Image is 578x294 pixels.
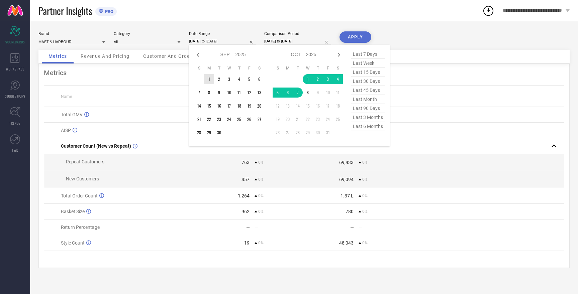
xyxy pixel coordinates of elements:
span: 0% [258,193,264,198]
th: Thursday [313,65,323,71]
span: 0% [258,241,264,245]
th: Wednesday [224,65,234,71]
span: TRENDS [9,121,21,126]
td: Tue Sep 23 2025 [214,114,224,124]
td: Tue Oct 07 2025 [293,88,303,98]
span: Name [61,94,72,99]
span: last 6 months [351,122,385,131]
span: Repeat Customers [66,159,104,164]
span: FWD [12,148,18,153]
span: 0% [362,160,368,165]
td: Wed Oct 22 2025 [303,114,313,124]
span: Style Count [61,240,85,246]
td: Sun Oct 26 2025 [273,128,283,138]
td: Tue Sep 09 2025 [214,88,224,98]
th: Tuesday [214,65,224,71]
td: Tue Sep 30 2025 [214,128,224,138]
td: Sat Oct 11 2025 [333,88,343,98]
td: Sun Sep 28 2025 [194,128,204,138]
button: APPLY [340,31,371,43]
td: Fri Oct 03 2025 [323,74,333,84]
span: Basket Size [61,209,85,214]
td: Mon Oct 13 2025 [283,101,293,111]
div: — [350,225,354,230]
span: 0% [258,177,264,182]
span: last month [351,95,385,104]
div: 1.37 L [341,193,354,198]
td: Fri Sep 19 2025 [244,101,254,111]
div: Comparison Period [264,31,331,36]
td: Wed Sep 10 2025 [224,88,234,98]
td: Tue Sep 16 2025 [214,101,224,111]
div: 19 [244,240,250,246]
td: Mon Oct 27 2025 [283,128,293,138]
span: PRO [103,9,113,14]
span: 0% [362,177,368,182]
td: Mon Sep 08 2025 [204,88,214,98]
td: Fri Sep 12 2025 [244,88,254,98]
span: last 45 days [351,86,385,95]
div: Brand [38,31,105,36]
td: Fri Oct 31 2025 [323,128,333,138]
td: Mon Oct 20 2025 [283,114,293,124]
td: Thu Oct 02 2025 [313,74,323,84]
td: Tue Oct 21 2025 [293,114,303,124]
td: Sat Sep 27 2025 [254,114,264,124]
div: Next month [335,51,343,59]
td: Fri Oct 17 2025 [323,101,333,111]
div: — [246,225,250,230]
td: Wed Sep 03 2025 [224,74,234,84]
td: Wed Oct 01 2025 [303,74,313,84]
span: Total GMV [61,112,83,117]
div: 69,094 [339,177,354,182]
td: Mon Sep 22 2025 [204,114,214,124]
td: Fri Oct 24 2025 [323,114,333,124]
div: Open download list [482,5,494,17]
td: Sat Oct 04 2025 [333,74,343,84]
span: 0% [362,209,368,214]
td: Fri Oct 10 2025 [323,88,333,98]
span: Total Order Count [61,193,98,198]
td: Sat Sep 13 2025 [254,88,264,98]
td: Thu Oct 09 2025 [313,88,323,98]
td: Wed Oct 08 2025 [303,88,313,98]
span: WORKSPACE [6,66,24,71]
td: Sat Oct 25 2025 [333,114,343,124]
div: 457 [242,177,250,182]
td: Thu Sep 11 2025 [234,88,244,98]
input: Select date range [189,38,256,45]
span: SUGGESTIONS [5,94,25,99]
span: last week [351,59,385,68]
th: Friday [323,65,333,71]
th: Tuesday [293,65,303,71]
td: Tue Oct 28 2025 [293,128,303,138]
th: Sunday [273,65,283,71]
th: Friday [244,65,254,71]
td: Wed Oct 15 2025 [303,101,313,111]
td: Tue Oct 14 2025 [293,101,303,111]
span: Customer And Orders [143,53,194,59]
span: 0% [258,209,264,214]
td: Thu Sep 18 2025 [234,101,244,111]
span: last 90 days [351,104,385,113]
td: Thu Sep 04 2025 [234,74,244,84]
th: Wednesday [303,65,313,71]
div: 763 [242,160,250,165]
td: Sun Oct 12 2025 [273,101,283,111]
span: Partner Insights [38,4,92,18]
td: Thu Oct 16 2025 [313,101,323,111]
div: Metrics [44,69,564,77]
span: Return Percentage [61,225,100,230]
td: Fri Sep 26 2025 [244,114,254,124]
span: last 30 days [351,77,385,86]
span: Metrics [49,53,67,59]
th: Saturday [333,65,343,71]
td: Mon Oct 06 2025 [283,88,293,98]
span: New Customers [66,176,99,181]
span: last 7 days [351,50,385,59]
td: Mon Sep 15 2025 [204,101,214,111]
td: Sat Sep 06 2025 [254,74,264,84]
td: Sun Sep 07 2025 [194,88,204,98]
td: Sun Oct 19 2025 [273,114,283,124]
td: Wed Sep 24 2025 [224,114,234,124]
